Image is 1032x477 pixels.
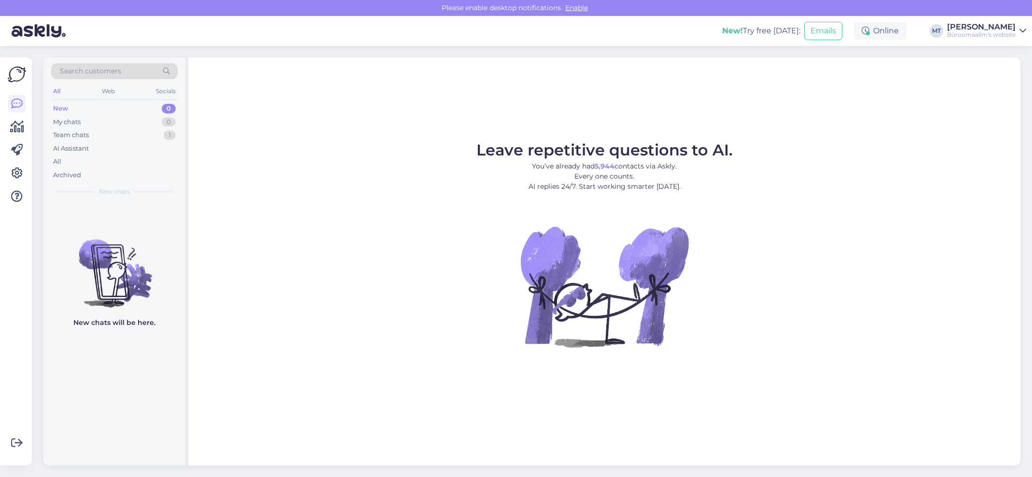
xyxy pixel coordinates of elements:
[53,117,81,127] div: My chats
[517,199,691,373] img: No Chat active
[8,65,26,84] img: Askly Logo
[53,144,89,154] div: AI Assistant
[53,170,81,180] div: Archived
[99,187,130,196] span: New chats
[73,318,155,328] p: New chats will be here.
[476,161,733,192] p: You’ve already had contacts via Askly. Every one counts. AI replies 24/7. Start working smarter [...
[53,157,61,167] div: All
[43,222,185,309] img: No chats
[947,23,1026,39] a: [PERSON_NAME]Büroomaailm's website
[154,85,178,98] div: Socials
[162,117,176,127] div: 0
[595,162,614,170] b: 5,944
[164,130,176,140] div: 1
[947,23,1016,31] div: [PERSON_NAME]
[162,104,176,113] div: 0
[51,85,62,98] div: All
[804,22,842,40] button: Emails
[722,26,743,35] b: New!
[476,140,733,159] span: Leave repetitive questions to AI.
[854,22,906,40] div: Online
[53,104,68,113] div: New
[562,3,591,12] span: Enable
[722,25,800,37] div: Try free [DATE]:
[947,31,1016,39] div: Büroomaailm's website
[53,130,89,140] div: Team chats
[930,24,943,38] div: MT
[100,85,117,98] div: Web
[60,66,121,76] span: Search customers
